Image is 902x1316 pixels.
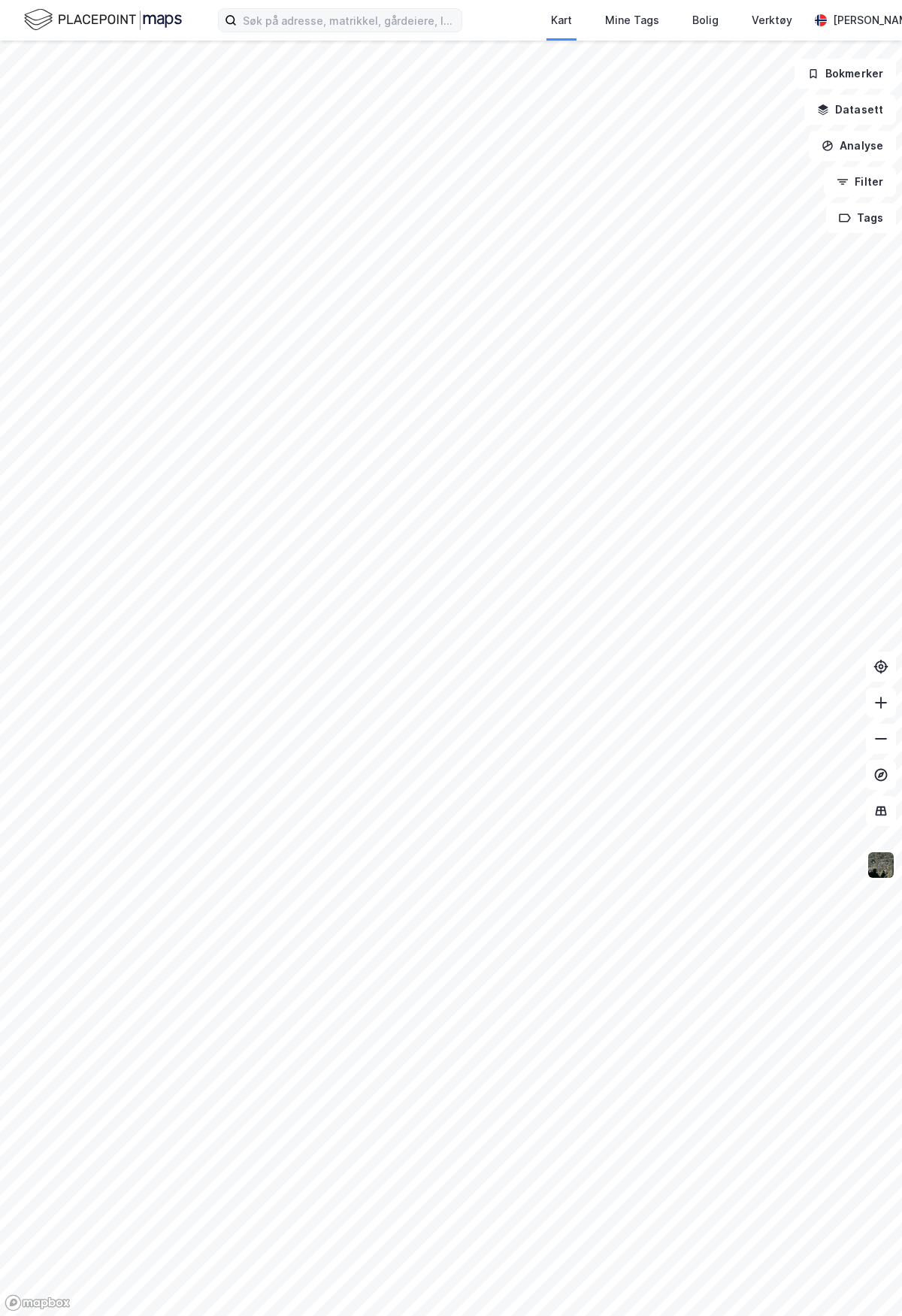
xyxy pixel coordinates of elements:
div: Kontrollprogram for chat [827,1244,902,1316]
div: Mine Tags [605,11,659,29]
img: 9k= [867,851,895,879]
div: Kart [551,11,572,29]
button: Bokmerker [795,59,896,89]
button: Analyse [809,131,896,161]
div: Verktøy [752,11,792,29]
a: Mapbox homepage [5,1294,71,1311]
input: Søk på adresse, matrikkel, gårdeiere, leietakere eller personer [237,9,462,32]
div: Bolig [692,11,719,29]
button: Tags [826,203,896,233]
button: Filter [824,167,896,197]
img: logo.f888ab2527a4732fd821a326f86c7f29.svg [24,7,182,33]
button: Datasett [804,95,896,125]
iframe: Chat Widget [827,1244,902,1316]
